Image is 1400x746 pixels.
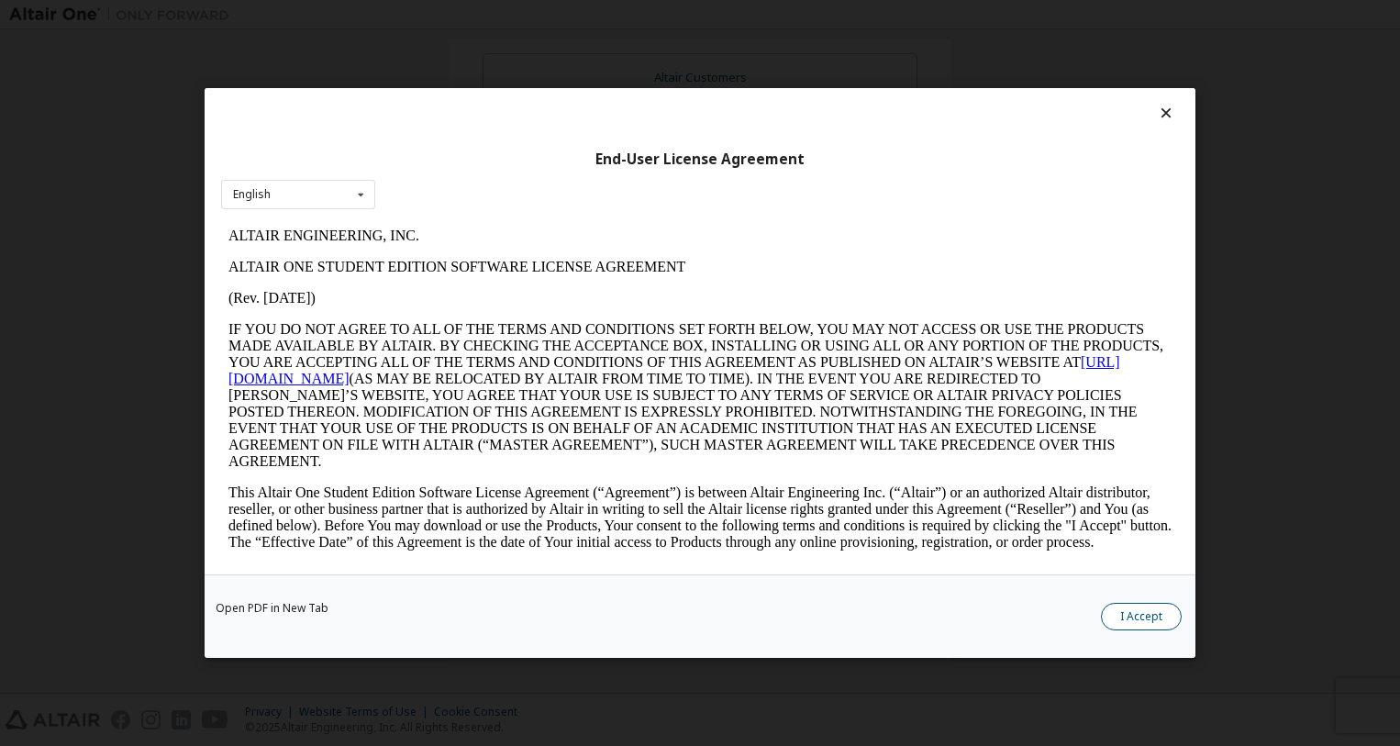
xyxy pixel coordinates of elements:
button: I Accept [1101,603,1182,630]
a: Open PDF in New Tab [216,603,328,614]
div: End-User License Agreement [221,150,1179,169]
p: IF YOU DO NOT AGREE TO ALL OF THE TERMS AND CONDITIONS SET FORTH BELOW, YOU MAY NOT ACCESS OR USE... [7,101,950,250]
a: [URL][DOMAIN_NAME] [7,134,899,166]
p: ALTAIR ENGINEERING, INC. [7,7,950,24]
p: (Rev. [DATE]) [7,70,950,86]
p: This Altair One Student Edition Software License Agreement (“Agreement”) is between Altair Engine... [7,264,950,330]
p: ALTAIR ONE STUDENT EDITION SOFTWARE LICENSE AGREEMENT [7,39,950,55]
div: English [233,189,271,200]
